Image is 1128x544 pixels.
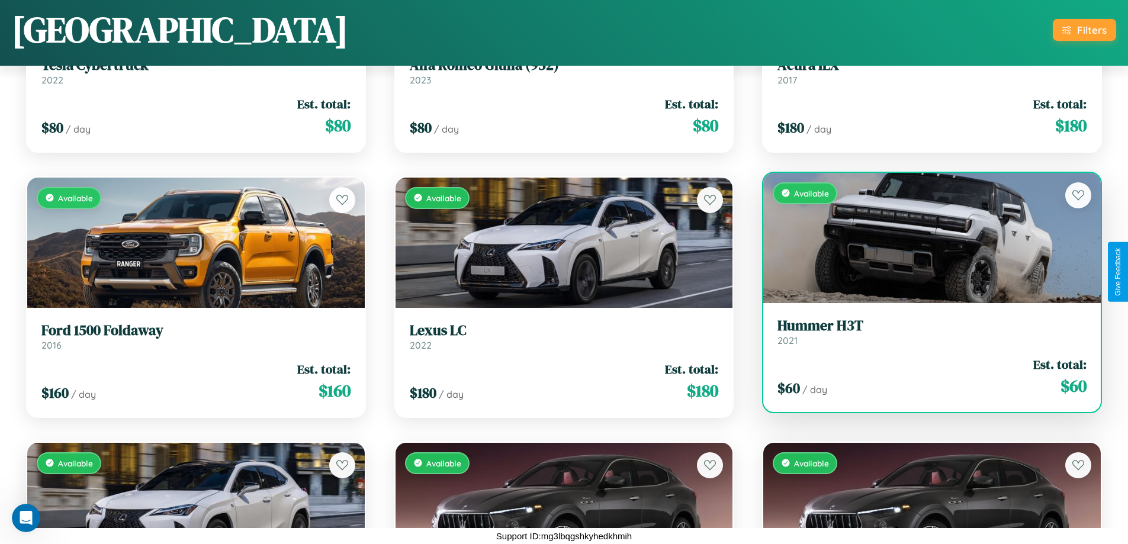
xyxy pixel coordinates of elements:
[802,384,827,395] span: / day
[41,57,351,74] h3: Tesla Cybertruck
[806,123,831,135] span: / day
[297,95,351,112] span: Est. total:
[794,188,829,198] span: Available
[12,5,348,54] h1: [GEOGRAPHIC_DATA]
[410,57,719,74] h3: Alfa Romeo Giulia (952)
[41,383,69,403] span: $ 160
[41,118,63,137] span: $ 80
[410,74,431,86] span: 2023
[777,57,1087,74] h3: Acura ILX
[325,114,351,137] span: $ 80
[777,317,1087,346] a: Hummer H3T2021
[66,123,91,135] span: / day
[665,95,718,112] span: Est. total:
[410,339,432,351] span: 2022
[665,360,718,378] span: Est. total:
[777,74,797,86] span: 2017
[1053,19,1116,41] button: Filters
[58,193,93,203] span: Available
[426,458,461,468] span: Available
[410,118,432,137] span: $ 80
[496,528,632,544] p: Support ID: mg3lbqgshkyhedkhmih
[41,57,351,86] a: Tesla Cybertruck2022
[426,193,461,203] span: Available
[434,123,459,135] span: / day
[1033,356,1087,373] span: Est. total:
[1060,374,1087,398] span: $ 60
[410,322,719,351] a: Lexus LC2022
[794,458,829,468] span: Available
[439,388,464,400] span: / day
[410,57,719,86] a: Alfa Romeo Giulia (952)2023
[1114,248,1122,296] div: Give Feedback
[12,504,40,532] iframe: Intercom live chat
[41,322,351,351] a: Ford 1500 Foldaway2016
[777,378,800,398] span: $ 60
[410,383,436,403] span: $ 180
[1077,24,1107,36] div: Filters
[777,334,798,346] span: 2021
[41,74,63,86] span: 2022
[71,388,96,400] span: / day
[777,118,804,137] span: $ 180
[41,322,351,339] h3: Ford 1500 Foldaway
[58,458,93,468] span: Available
[1033,95,1087,112] span: Est. total:
[693,114,718,137] span: $ 80
[777,317,1087,334] h3: Hummer H3T
[319,379,351,403] span: $ 160
[777,57,1087,86] a: Acura ILX2017
[297,360,351,378] span: Est. total:
[41,339,62,351] span: 2016
[410,322,719,339] h3: Lexus LC
[687,379,718,403] span: $ 180
[1055,114,1087,137] span: $ 180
